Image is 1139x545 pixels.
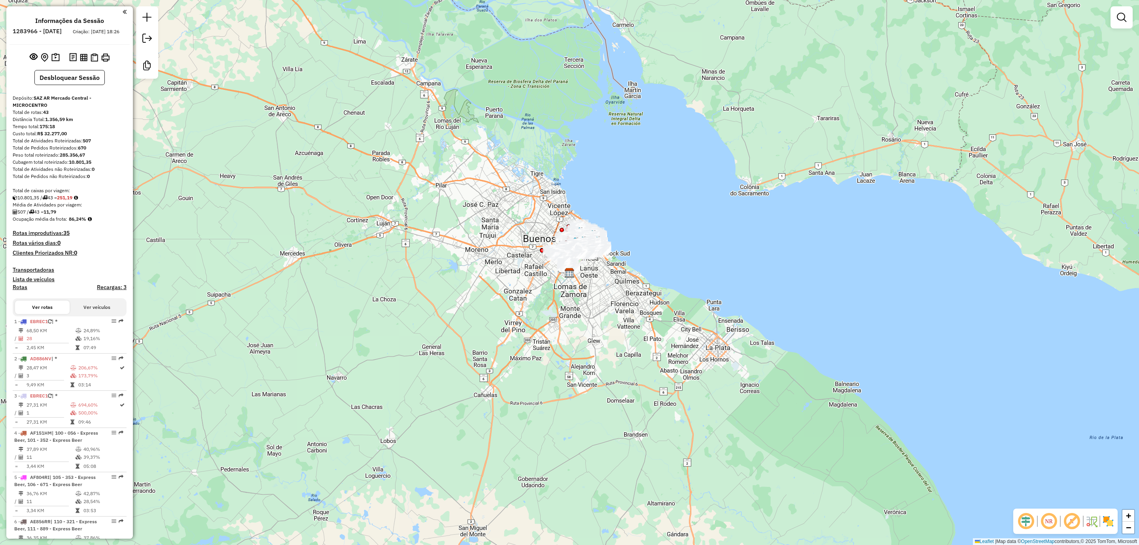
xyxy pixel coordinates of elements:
strong: 0 [92,166,95,172]
td: 28 [26,335,75,343]
span: EBREC1 [30,318,48,324]
span: AF151HM [30,430,52,436]
img: UDC - Mercado Central - Palermo [574,227,585,237]
td: 39,37% [83,453,123,461]
div: Custo total: [13,130,127,137]
em: Rota exportada [119,430,123,435]
a: Zoom out [1122,522,1134,534]
h4: Rotas improdutivas: [13,230,127,237]
div: Total de Pedidos não Roteirizados: [13,173,127,180]
td: 03:53 [83,507,123,515]
i: Total de Atividades [19,373,23,378]
td: = [14,344,18,352]
div: Total de Atividades Roteirizadas: [13,137,127,144]
button: Ver rotas [15,301,70,314]
i: Tempo total em rota [76,464,79,469]
td: 206,67% [78,364,119,372]
em: Média calculada utilizando a maior ocupação (%Peso ou %Cubagem) de cada rota da sessão. Rotas cro... [88,217,92,221]
div: Total de Atividades não Roteirizadas: [13,166,127,173]
span: 3 - [14,393,58,399]
i: % de utilização da cubagem [70,373,76,378]
h4: Lista de veículos [13,276,127,283]
i: % de utilização do peso [76,447,81,452]
strong: 10.801,35 [69,159,91,165]
h4: Informações da Sessão [35,17,104,25]
i: % de utilização do peso [76,328,81,333]
img: UDC - Mercado Cental - San Telmo [592,236,602,246]
strong: SAZ AR Mercado Central - MICROCENTRO [13,95,91,108]
td: / [14,498,18,505]
td: 19,16% [83,335,123,343]
i: Total de rotas [42,195,47,200]
span: | 105 - 353 - Express Beer, 106 - 671 - Express Beer [14,474,96,487]
td: 3,34 KM [26,507,75,515]
a: Rotas [13,284,27,291]
td: 68,50 KM [26,327,75,335]
a: Zoom in [1122,510,1134,522]
a: Leaflet [975,539,994,544]
i: Distância Total [19,447,23,452]
td: 03:14 [78,381,119,389]
span: AD886NV [30,356,51,361]
span: | 100 - 056 - Express Beer, 101 - 352 - Express Beer [14,430,98,443]
div: Total de Pedidos Roteirizados: [13,144,127,151]
td: 05:08 [83,462,123,470]
td: 37,86% [83,534,123,542]
td: 36,76 KM [26,490,75,498]
em: Opções [112,319,116,324]
div: 507 / 43 = [13,208,127,216]
em: Opções [112,393,116,398]
span: Ocupação média da frota: [13,216,67,222]
a: Exportar sessão [139,30,155,48]
i: Total de Atividades [19,336,23,341]
button: Visualizar relatório de Roteirização [78,52,89,62]
strong: 0 [57,239,61,246]
td: 40,96% [83,445,123,453]
i: Distância Total [19,536,23,540]
span: 4 - [14,430,98,443]
i: % de utilização da cubagem [76,455,81,460]
i: Total de rotas [29,210,34,214]
img: UDC - Mercado Central - Caballito [570,237,580,247]
td: 36,35 KM [26,534,75,542]
h4: Recargas: 3 [97,284,127,291]
span: 1 - [14,318,58,324]
td: 694,60% [78,401,119,409]
a: OpenStreetMap [1021,539,1055,544]
strong: 507 [83,138,91,144]
td: 500,00% [78,409,119,417]
strong: 0 [87,173,90,179]
div: Tempo total: [13,123,127,130]
i: % de utilização do peso [70,403,76,407]
i: Tempo total em rota [76,508,79,513]
i: Distância Total [19,328,23,333]
div: Cubagem total roteirizado: [13,159,127,166]
div: Depósito: [13,95,127,109]
em: Rota exportada [119,356,123,361]
h6: 1283966 - [DATE] [13,28,62,35]
i: Total de Atividades [19,499,23,504]
span: − [1126,522,1131,532]
td: 11 [26,453,75,461]
button: Exibir sessão original [28,51,39,64]
div: Total de caixas por viagem: [13,187,127,194]
td: 3,44 KM [26,462,75,470]
em: Rota exportada [119,319,123,324]
i: Tempo total em rota [70,420,74,424]
button: Desbloquear Sessão [34,70,105,85]
em: Opções [112,356,116,361]
i: Distância Total [19,403,23,407]
i: % de utilização da cubagem [76,499,81,504]
span: AF804RI [30,474,49,480]
img: SAZ AR Mercado Central - MICROCENTRO [564,268,575,278]
button: Ver veículos [70,301,124,314]
span: EBREC1 [30,393,48,399]
td: / [14,409,18,417]
div: Map data © contributors,© 2025 TomTom, Microsoft [973,538,1139,545]
i: Rota otimizada [120,365,125,370]
strong: 670 [78,145,86,151]
td: = [14,418,18,426]
span: 6 - [14,519,97,532]
img: Exibir/Ocultar setores [1102,515,1114,528]
em: Opções [112,519,116,524]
